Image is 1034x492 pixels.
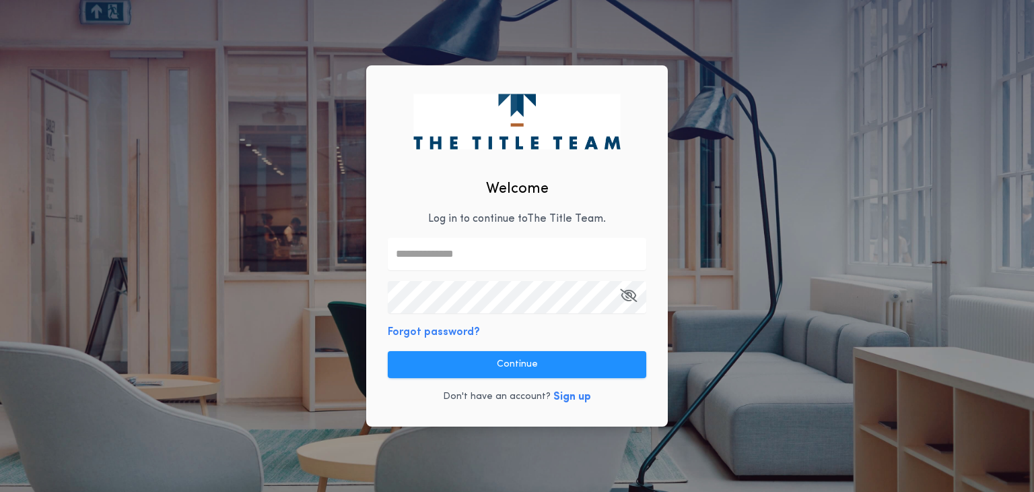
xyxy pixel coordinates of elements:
[443,390,551,404] p: Don't have an account?
[388,351,646,378] button: Continue
[428,211,606,227] p: Log in to continue to The Title Team .
[486,178,549,200] h2: Welcome
[413,94,620,149] img: logo
[388,324,480,340] button: Forgot password?
[553,389,591,405] button: Sign up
